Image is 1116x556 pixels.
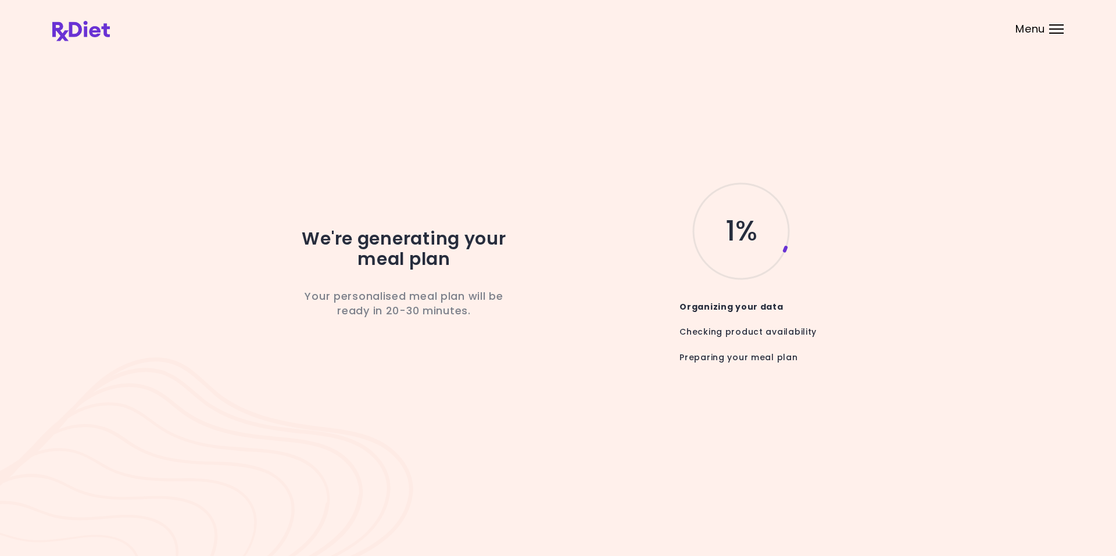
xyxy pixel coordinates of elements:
img: RxDiet [52,21,110,41]
div: Preparing your meal plan [661,339,821,376]
h2: We're generating your meal plan [288,229,520,269]
span: Menu [1015,24,1045,34]
p: Your personalised meal plan will be ready in 20-30 minutes. [288,289,520,318]
span: 1 % [725,221,756,241]
div: Organizing your data [661,288,821,313]
div: Checking product availability [661,313,821,338]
